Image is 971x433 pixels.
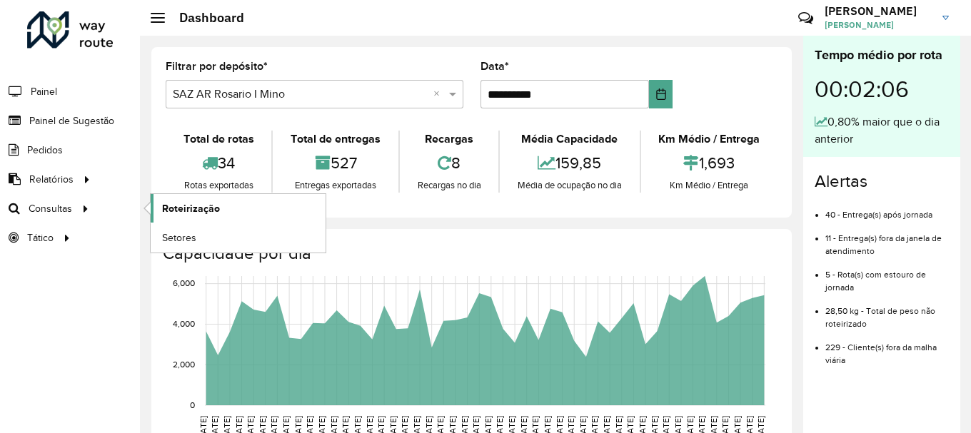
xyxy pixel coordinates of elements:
div: Rotas exportadas [169,178,268,193]
div: 0,80% maior que o dia anterior [815,113,949,148]
li: 28,50 kg - Total de peso não roteirizado [825,294,949,330]
a: Roteirização [151,194,326,223]
a: Contato Rápido [790,3,821,34]
text: 4,000 [173,320,195,329]
label: Data [481,58,509,75]
h4: Capacidade por dia [163,243,778,264]
text: 6,000 [173,279,195,288]
div: 159,85 [503,148,635,178]
div: Recargas no dia [403,178,495,193]
div: 34 [169,148,268,178]
span: [PERSON_NAME] [825,19,932,31]
div: Recargas [403,131,495,148]
div: Tempo médio por rota [815,46,949,65]
div: 00:02:06 [815,65,949,113]
div: 1,693 [645,148,774,178]
li: 5 - Rota(s) com estouro de jornada [825,258,949,294]
li: 11 - Entrega(s) fora da janela de atendimento [825,221,949,258]
div: Total de entregas [276,131,394,148]
span: Roteirização [162,201,220,216]
span: Consultas [29,201,72,216]
div: Total de rotas [169,131,268,148]
div: 8 [403,148,495,178]
div: 527 [276,148,394,178]
button: Choose Date [649,80,673,108]
text: 2,000 [173,360,195,369]
h2: Dashboard [165,10,244,26]
div: Entregas exportadas [276,178,394,193]
h4: Alertas [815,171,949,192]
span: Setores [162,230,196,245]
li: 40 - Entrega(s) após jornada [825,198,949,221]
h3: [PERSON_NAME] [825,4,932,18]
div: Média de ocupação no dia [503,178,635,193]
span: Clear all [433,86,446,103]
span: Painel de Sugestão [29,113,114,128]
div: Média Capacidade [503,131,635,148]
span: Tático [27,230,54,245]
text: 0 [190,400,195,409]
span: Painel [31,84,57,99]
li: 229 - Cliente(s) fora da malha viária [825,330,949,367]
div: Km Médio / Entrega [645,178,774,193]
span: Relatórios [29,172,74,187]
label: Filtrar por depósito [166,58,268,75]
a: Setores [151,223,326,252]
span: Pedidos [27,143,63,158]
div: Km Médio / Entrega [645,131,774,148]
